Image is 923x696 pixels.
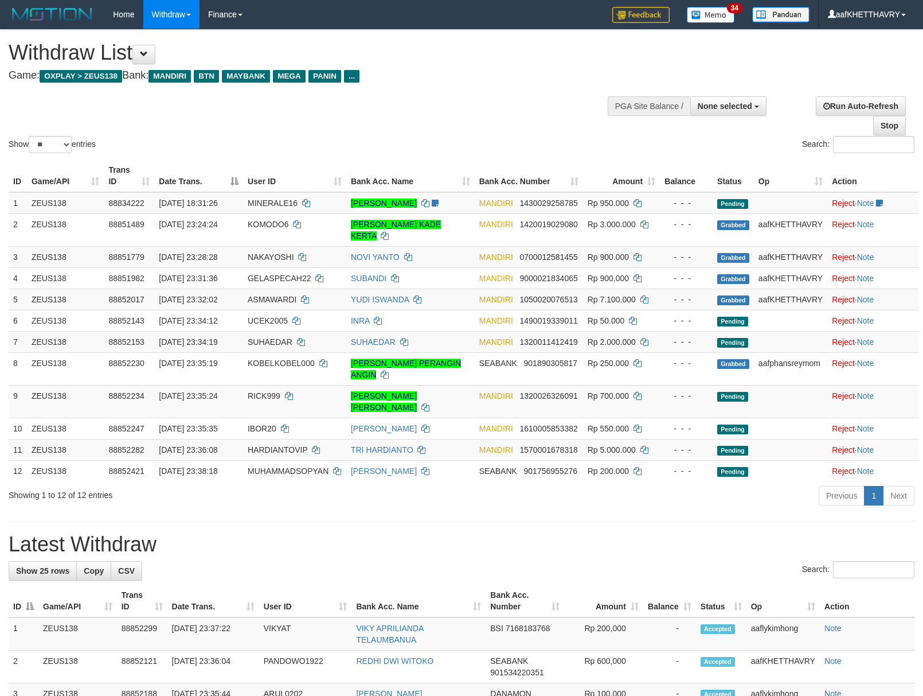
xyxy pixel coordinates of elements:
td: · [827,352,918,385]
th: Amount: activate to sort column ascending [583,160,660,192]
th: Bank Acc. Name: activate to sort column ascending [346,160,475,192]
td: · [827,192,918,214]
span: None selected [698,102,752,111]
a: Next [883,486,914,506]
div: PGA Site Balance / [608,96,690,116]
div: - - - [664,444,708,456]
span: Rp 7.100.000 [588,295,636,304]
td: ZEUS138 [27,310,104,331]
a: Note [857,220,874,229]
td: ZEUS138 [27,352,104,385]
td: ZEUS138 [27,460,104,481]
td: 12 [9,460,27,481]
span: [DATE] 23:32:02 [159,295,217,304]
label: Search: [802,136,914,153]
td: · [827,439,918,460]
span: Accepted [701,657,735,667]
img: Feedback.jpg [612,7,670,23]
td: aafphansreymom [754,352,827,385]
div: - - - [664,197,708,209]
th: Trans ID: activate to sort column ascending [104,160,154,192]
span: MANDIRI [148,70,191,83]
td: PANDOWO1922 [259,651,352,683]
a: SUHAEDAR [351,337,396,347]
a: [PERSON_NAME] [351,424,417,433]
td: Rp 600,000 [564,651,643,683]
a: Note [857,391,874,401]
span: GELASPECAH22 [248,274,311,283]
span: Pending [717,338,748,348]
span: Copy 1430029258785 to clipboard [520,199,578,208]
span: Rp 5.000.000 [588,445,636,454]
a: [PERSON_NAME] [351,466,417,476]
th: Date Trans.: activate to sort column descending [154,160,243,192]
a: Reject [832,295,855,304]
span: Pending [717,199,748,209]
span: 88852143 [108,316,144,325]
a: [PERSON_NAME] [PERSON_NAME] [351,391,417,412]
td: · [827,460,918,481]
span: 88852282 [108,445,144,454]
span: [DATE] 23:24:24 [159,220,217,229]
span: Pending [717,317,748,326]
span: [DATE] 23:35:35 [159,424,217,433]
h4: Game: Bank: [9,70,604,81]
span: 88852153 [108,337,144,347]
span: Rp 200.000 [588,466,629,476]
td: ZEUS138 [27,418,104,439]
a: [PERSON_NAME] [351,199,417,208]
span: MANDIRI [479,316,513,325]
th: Op: activate to sort column ascending [754,160,827,192]
td: ZEUS138 [38,617,117,651]
div: - - - [664,390,708,402]
td: · [827,331,918,352]
td: ZEUS138 [38,651,117,683]
span: Copy 1420019029080 to clipboard [520,220,578,229]
span: SEABANK [479,466,517,476]
a: Note [857,466,874,476]
span: [DATE] 18:31:26 [159,199,217,208]
div: - - - [664,294,708,305]
td: 10 [9,418,27,439]
th: Game/API: activate to sort column ascending [27,160,104,192]
a: Note [857,274,874,283]
a: VIKY APRILIANDA TELAUMBANUA [356,624,423,644]
span: MEGA [273,70,306,83]
span: Copy 901890305817 to clipboard [524,359,577,368]
td: ZEUS138 [27,267,104,289]
span: 88851779 [108,252,144,262]
a: Stop [873,116,906,135]
span: NAKAYOSHI [248,252,294,262]
a: 1 [864,486,883,506]
a: Note [857,199,874,208]
span: PANIN [308,70,341,83]
div: - - - [664,273,708,284]
span: [DATE] 23:36:08 [159,445,217,454]
td: ZEUS138 [27,385,104,418]
td: · [827,267,918,289]
th: User ID: activate to sort column ascending [259,585,352,617]
span: Show 25 rows [16,566,69,576]
th: User ID: activate to sort column ascending [243,160,346,192]
span: Copy 1610005853382 to clipboard [520,424,578,433]
span: Rp 950.000 [588,199,629,208]
td: · [827,213,918,246]
td: · [827,246,918,267]
span: Rp 700.000 [588,391,629,401]
span: Copy 1320026326091 to clipboard [520,391,578,401]
td: · [827,310,918,331]
a: Reject [832,199,855,208]
th: ID [9,160,27,192]
td: ZEUS138 [27,246,104,267]
a: NOVI YANTO [351,252,400,262]
td: aafKHETTHAVRY [754,289,827,310]
span: ASMAWARDI [248,295,296,304]
span: Accepted [701,624,735,634]
td: 9 [9,385,27,418]
h1: Withdraw List [9,41,604,64]
td: ZEUS138 [27,439,104,460]
td: aaflykimhong [746,617,820,651]
td: ZEUS138 [27,289,104,310]
th: Amount: activate to sort column ascending [564,585,643,617]
th: Bank Acc. Name: activate to sort column ascending [351,585,486,617]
